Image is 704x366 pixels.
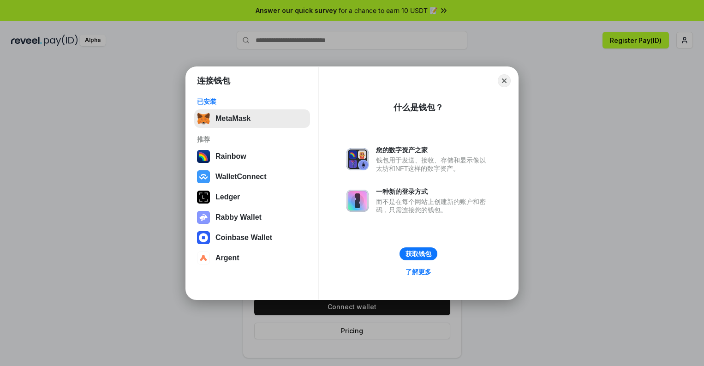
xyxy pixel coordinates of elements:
div: Ledger [215,193,240,201]
button: Coinbase Wallet [194,228,310,247]
h1: 连接钱包 [197,75,230,86]
img: svg+xml,%3Csvg%20width%3D%2228%22%20height%3D%2228%22%20viewBox%3D%220%200%2028%2028%22%20fill%3D... [197,170,210,183]
div: WalletConnect [215,173,267,181]
img: svg+xml,%3Csvg%20xmlns%3D%22http%3A%2F%2Fwww.w3.org%2F2000%2Fsvg%22%20fill%3D%22none%22%20viewBox... [346,148,369,170]
button: Rainbow [194,147,310,166]
img: svg+xml,%3Csvg%20fill%3D%22none%22%20height%3D%2233%22%20viewBox%3D%220%200%2035%2033%22%20width%... [197,112,210,125]
div: MetaMask [215,114,251,123]
div: Rabby Wallet [215,213,262,222]
div: 一种新的登录方式 [376,187,490,196]
div: 而不是在每个网站上创建新的账户和密码，只需连接您的钱包。 [376,198,490,214]
img: svg+xml,%3Csvg%20xmlns%3D%22http%3A%2F%2Fwww.w3.org%2F2000%2Fsvg%22%20fill%3D%22none%22%20viewBox... [346,190,369,212]
a: 了解更多 [400,266,437,278]
div: 什么是钱包？ [394,102,443,113]
img: svg+xml,%3Csvg%20xmlns%3D%22http%3A%2F%2Fwww.w3.org%2F2000%2Fsvg%22%20width%3D%2228%22%20height%3... [197,191,210,204]
div: 您的数字资产之家 [376,146,490,154]
button: Rabby Wallet [194,208,310,227]
img: svg+xml,%3Csvg%20width%3D%2228%22%20height%3D%2228%22%20viewBox%3D%220%200%2028%2028%22%20fill%3D... [197,252,210,264]
div: Rainbow [215,152,246,161]
div: 钱包用于发送、接收、存储和显示像以太坊和NFT这样的数字资产。 [376,156,490,173]
button: Argent [194,249,310,267]
button: WalletConnect [194,168,310,186]
button: 获取钱包 [400,247,437,260]
div: 了解更多 [406,268,431,276]
img: svg+xml,%3Csvg%20xmlns%3D%22http%3A%2F%2Fwww.w3.org%2F2000%2Fsvg%22%20fill%3D%22none%22%20viewBox... [197,211,210,224]
img: svg+xml,%3Csvg%20width%3D%22120%22%20height%3D%22120%22%20viewBox%3D%220%200%20120%20120%22%20fil... [197,150,210,163]
img: svg+xml,%3Csvg%20width%3D%2228%22%20height%3D%2228%22%20viewBox%3D%220%200%2028%2028%22%20fill%3D... [197,231,210,244]
div: Coinbase Wallet [215,234,272,242]
div: 获取钱包 [406,250,431,258]
button: MetaMask [194,109,310,128]
button: Ledger [194,188,310,206]
div: Argent [215,254,239,262]
div: 推荐 [197,135,307,144]
div: 已安装 [197,97,307,106]
button: Close [498,74,511,87]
